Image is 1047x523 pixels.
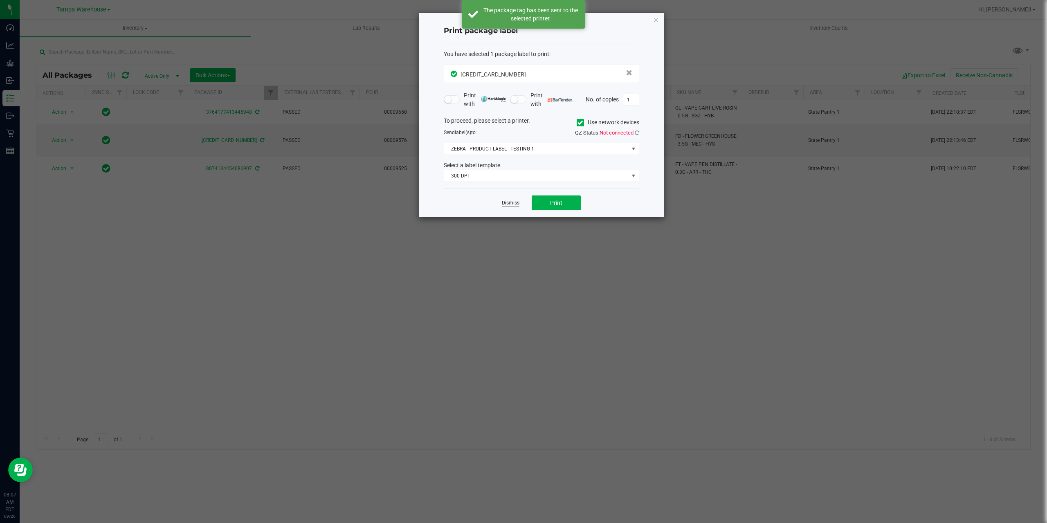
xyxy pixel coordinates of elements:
span: Print with [464,91,506,108]
button: Print [532,195,581,210]
span: Print with [530,91,573,108]
span: 300 DPI [444,170,629,182]
span: ZEBRA - PRODUCT LABEL - TESTING 1 [444,143,629,155]
div: : [444,50,639,58]
a: Dismiss [502,200,519,207]
iframe: Resource center [8,458,33,482]
div: To proceed, please select a printer. [438,117,645,129]
span: In Sync [451,70,458,78]
label: Use network devices [577,118,639,127]
span: [CREDIT_CARD_NUMBER] [461,71,526,78]
span: QZ Status: [575,130,639,136]
span: label(s) [455,130,471,135]
span: You have selected 1 package label to print [444,51,549,57]
img: bartender.png [548,98,573,102]
div: The package tag has been sent to the selected printer. [483,6,579,22]
h4: Print package label [444,26,639,36]
span: No. of copies [586,96,619,102]
span: Not connected [600,130,634,136]
span: Send to: [444,130,477,135]
div: Select a label template. [438,161,645,170]
img: mark_magic_cybra.png [481,96,506,102]
span: Print [550,200,562,206]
